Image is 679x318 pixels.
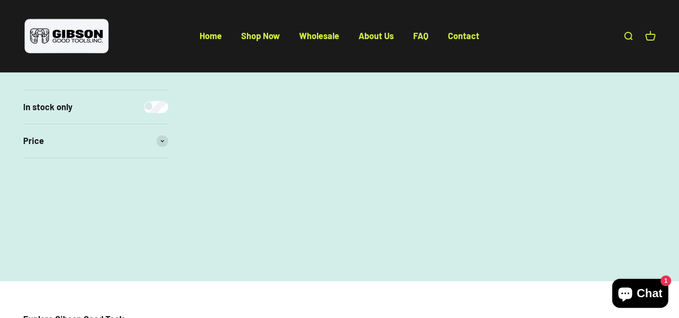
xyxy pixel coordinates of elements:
[299,30,339,41] a: Wholesale
[23,100,72,114] label: In stock only
[241,30,280,41] a: Shop Now
[413,30,429,41] a: FAQ
[448,30,479,41] a: Contact
[359,30,394,41] a: About Us
[609,279,671,310] inbox-online-store-chat: Shopify online store chat
[200,30,222,41] a: Home
[23,134,44,148] span: Price
[23,124,168,158] summary: Price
